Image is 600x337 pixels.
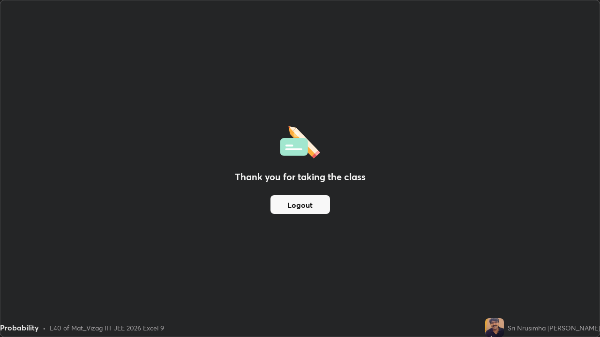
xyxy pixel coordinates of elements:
[280,123,320,159] img: offlineFeedback.1438e8b3.svg
[485,318,504,337] img: f54d720e133a4ee1b1c0d1ef8fff5f48.jpg
[50,323,164,333] div: L40 of Mat_Vizag IIT JEE 2026 Excel 9
[508,323,600,333] div: Sri Nrusimha [PERSON_NAME]
[270,195,330,214] button: Logout
[43,323,46,333] div: •
[235,170,366,184] h2: Thank you for taking the class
